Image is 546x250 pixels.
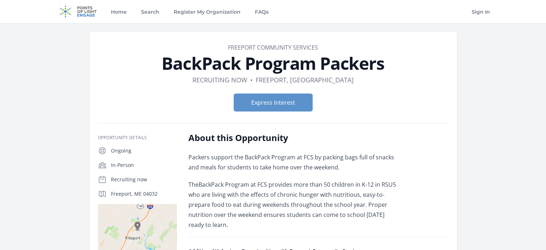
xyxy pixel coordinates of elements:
a: Freeport Community Services [228,44,318,51]
p: Ongoing [111,147,177,154]
h2: About this Opportunity [188,132,398,144]
button: Express Interest [234,94,313,112]
dd: Freeport, [GEOGRAPHIC_DATA] [256,75,354,85]
p: TheBackPack Program at FCS provides more than 50 children in K-12 in RSU5 who are living with the... [188,179,398,230]
div: • [250,75,253,85]
h1: BackPack Program Packers [98,55,448,72]
p: Packers support the BackPack Program at FCS by packing bags full of snacks and meals for students... [188,152,398,172]
p: Freeport, ME 04032 [111,190,177,197]
dd: Recruiting now [192,75,247,85]
h3: Opportunity Details [98,135,177,141]
p: Recruiting now [111,176,177,183]
p: In-Person [111,162,177,169]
